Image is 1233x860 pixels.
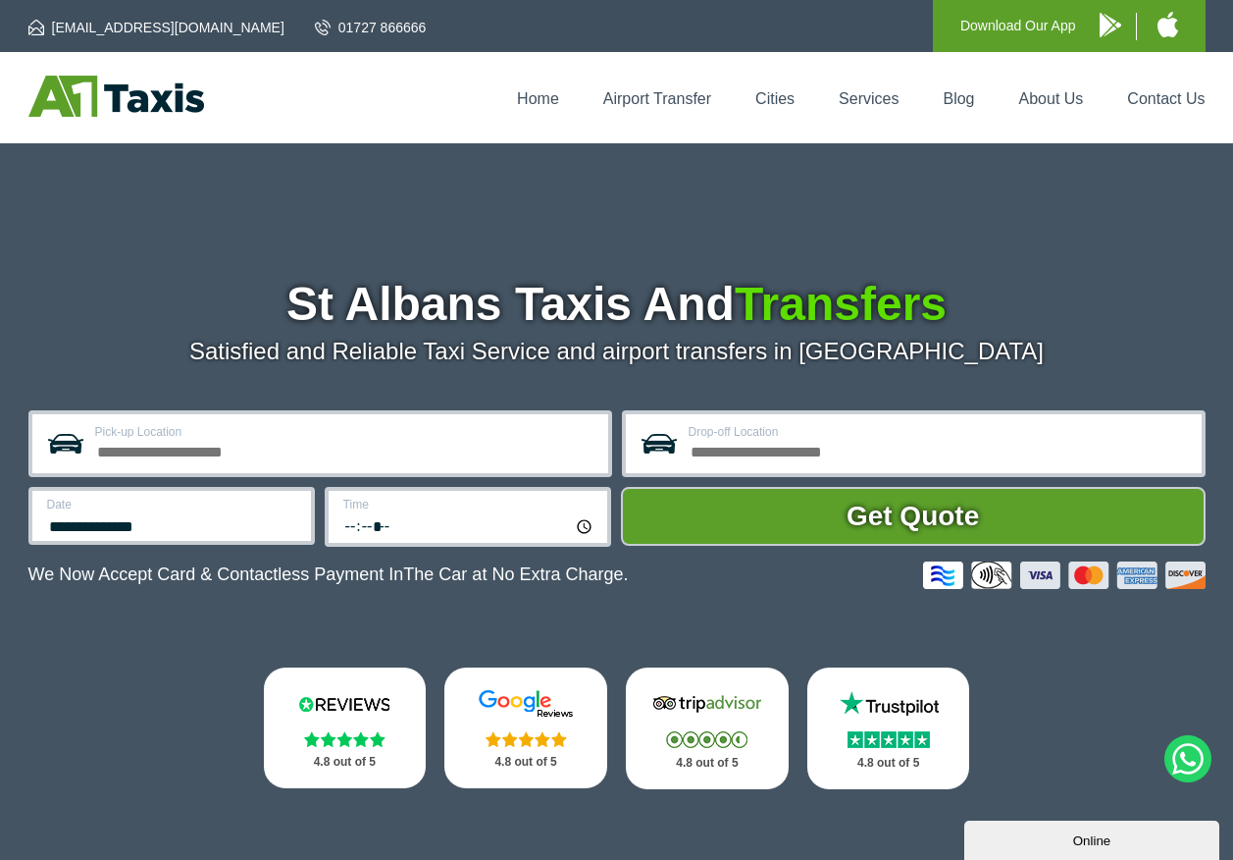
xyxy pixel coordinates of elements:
[689,426,1190,438] label: Drop-off Location
[28,338,1206,365] p: Satisfied and Reliable Taxi Service and airport transfers in [GEOGRAPHIC_DATA]
[28,281,1206,328] h1: St Albans Taxis And
[315,18,427,37] a: 01727 866666
[943,90,974,107] a: Blog
[603,90,711,107] a: Airport Transfer
[1127,90,1205,107] a: Contact Us
[839,90,899,107] a: Services
[755,90,795,107] a: Cities
[960,14,1076,38] p: Download Our App
[28,564,629,585] p: We Now Accept Card & Contactless Payment In
[621,487,1206,546] button: Get Quote
[28,18,284,37] a: [EMAIL_ADDRESS][DOMAIN_NAME]
[1019,90,1084,107] a: About Us
[403,564,628,584] span: The Car at No Extra Charge.
[923,562,1206,589] img: Credit And Debit Cards
[829,751,949,776] p: 4.8 out of 5
[285,750,405,775] p: 4.8 out of 5
[47,499,299,511] label: Date
[28,76,204,117] img: A1 Taxis St Albans LTD
[666,731,747,748] img: Stars
[647,751,767,776] p: 4.8 out of 5
[648,689,766,719] img: Tripadvisor
[264,668,427,788] a: Reviews.io Stars 4.8 out of 5
[517,90,559,107] a: Home
[1157,12,1178,37] img: A1 Taxis iPhone App
[285,689,403,719] img: Reviews.io
[807,668,970,789] a: Trustpilot Stars 4.8 out of 5
[95,426,596,438] label: Pick-up Location
[735,278,947,330] span: Transfers
[626,668,789,789] a: Tripadvisor Stars 4.8 out of 5
[486,731,567,747] img: Stars
[343,499,595,511] label: Time
[304,731,385,747] img: Stars
[466,750,586,775] p: 4.8 out of 5
[830,689,948,719] img: Trustpilot
[848,731,930,748] img: Stars
[1100,13,1121,37] img: A1 Taxis Android App
[467,689,585,719] img: Google
[964,817,1223,860] iframe: chat widget
[444,668,607,788] a: Google Stars 4.8 out of 5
